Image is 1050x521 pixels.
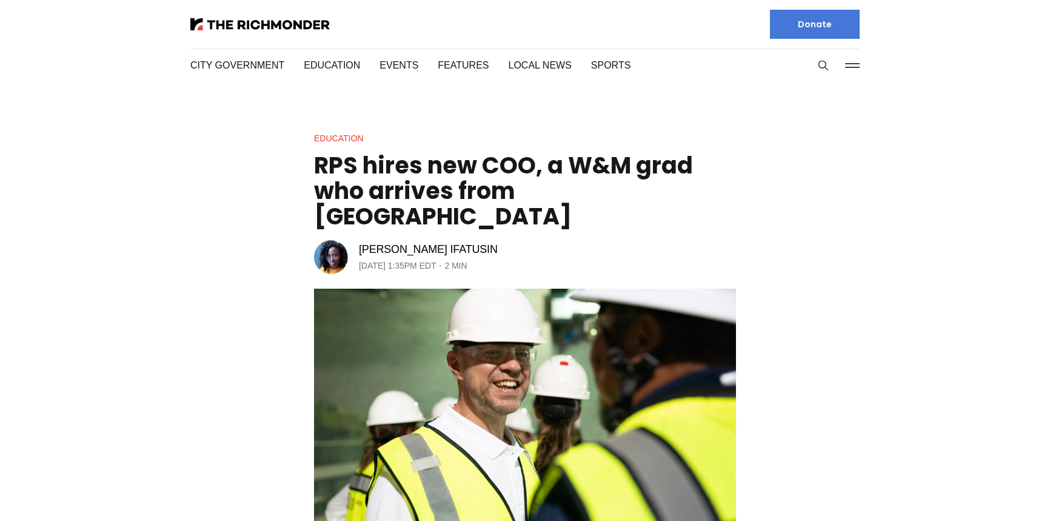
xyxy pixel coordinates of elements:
[314,240,348,274] img: Victoria A. Ifatusin
[432,58,479,72] a: Features
[446,258,469,273] span: 2 min
[814,56,832,75] button: Search this site
[578,58,615,72] a: Sports
[359,242,497,257] a: [PERSON_NAME] Ifatusin
[301,58,357,72] a: Education
[314,153,736,229] h1: RPS hires new COO, a W&M grad who arrives from [GEOGRAPHIC_DATA]
[498,58,558,72] a: Local News
[376,58,412,72] a: Events
[190,58,281,72] a: City Government
[770,10,860,39] a: Donate
[359,258,437,273] time: [DATE] 1:35PM EDT
[314,132,362,144] a: Education
[190,18,330,30] img: The Richmonder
